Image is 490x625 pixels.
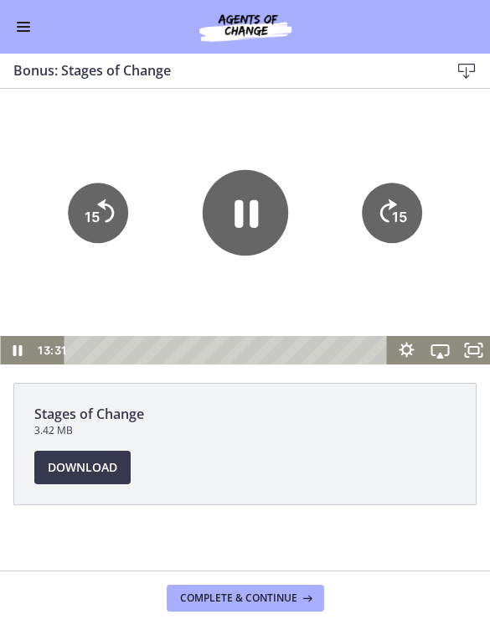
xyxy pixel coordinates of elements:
[77,247,381,276] div: Playbar
[202,80,287,166] button: Pause
[456,247,490,276] button: Fullscreen
[392,119,407,136] tspan: 15
[423,247,456,276] button: Airplay
[362,94,422,154] button: Skip ahead 15 seconds
[389,247,423,276] button: Show settings menu
[85,119,100,136] tspan: 15
[34,404,456,424] span: Stages of Change
[13,17,34,37] button: Enable menu
[13,60,423,80] h3: Bonus: Stages of Change
[162,10,329,44] img: Agents of Change
[167,585,324,612] button: Complete & continue
[34,451,131,484] a: Download
[48,457,117,478] span: Download
[180,591,297,605] span: Complete & continue
[34,424,456,437] span: 3.42 MB
[68,94,128,154] button: Skip back 15 seconds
